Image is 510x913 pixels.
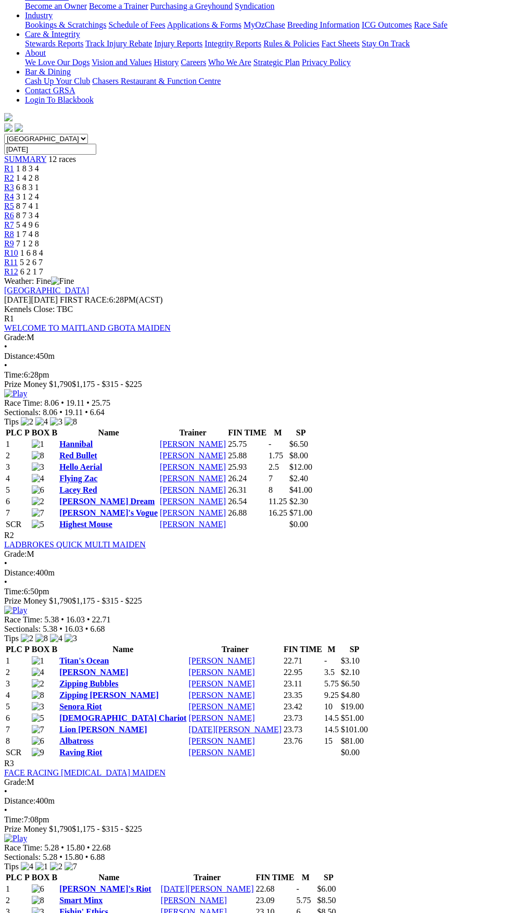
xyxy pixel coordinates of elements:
[4,277,74,285] span: Weather: Fine
[188,668,254,677] a: [PERSON_NAME]
[4,352,35,360] span: Distance:
[25,2,506,11] div: Get Involved
[4,323,171,332] a: WELCOME TO MAITLAND GBOTA MAIDEN
[289,428,313,438] th: SP
[154,39,202,48] a: Injury Reports
[283,679,323,689] td: 23.11
[4,164,14,173] span: R1
[4,267,18,276] a: R12
[341,679,360,688] span: $6.50
[32,462,44,472] img: 3
[283,713,323,723] td: 23.73
[160,497,226,506] a: [PERSON_NAME]
[4,295,31,304] span: [DATE]
[65,408,83,417] span: 19.11
[61,615,64,624] span: •
[4,342,7,351] span: •
[283,690,323,701] td: 23.35
[85,39,152,48] a: Track Injury Rebate
[4,211,14,220] span: R6
[59,725,147,734] a: Lion [PERSON_NAME]
[52,645,57,654] span: B
[227,439,267,449] td: 25.75
[4,531,14,540] span: R2
[4,549,506,559] div: M
[4,239,14,248] a: R9
[32,428,50,437] span: BOX
[59,668,128,677] a: [PERSON_NAME]
[21,417,33,427] img: 2
[20,258,43,267] span: 5 2 6 7
[4,606,27,615] img: Play
[59,408,62,417] span: •
[341,736,364,745] span: $81.00
[5,702,30,712] td: 5
[50,634,62,643] img: 4
[4,568,506,578] div: 400m
[4,615,42,624] span: Race Time:
[66,615,85,624] span: 16.03
[92,398,110,407] span: 25.75
[65,417,77,427] img: 8
[4,578,7,586] span: •
[4,144,96,155] input: Select date
[5,690,30,701] td: 4
[4,408,41,417] span: Sectionals:
[4,559,7,568] span: •
[4,549,27,558] span: Grade:
[269,451,283,460] text: 1.75
[4,173,14,182] a: R2
[341,714,364,722] span: $51.00
[16,173,39,182] span: 1 4 2 8
[66,398,84,407] span: 19.11
[5,667,30,678] td: 2
[32,520,44,529] img: 5
[324,644,339,655] th: M
[4,258,18,267] span: R11
[59,497,155,506] a: [PERSON_NAME] Dream
[324,691,339,699] text: 9.25
[167,20,241,29] a: Applications & Forms
[4,183,14,192] a: R3
[340,644,368,655] th: SP
[188,748,254,757] a: [PERSON_NAME]
[287,20,360,29] a: Breeding Information
[65,624,83,633] span: 16.03
[24,428,30,437] span: P
[35,417,48,427] img: 4
[4,624,41,633] span: Sectionals:
[32,497,44,506] img: 2
[289,520,308,529] span: $0.00
[188,679,254,688] a: [PERSON_NAME]
[4,202,14,210] a: R5
[25,58,506,67] div: About
[341,702,364,711] span: $19.00
[4,778,27,786] span: Grade:
[289,508,312,517] span: $71.00
[32,440,44,449] img: 1
[90,408,105,417] span: 6.64
[289,485,312,494] span: $41.00
[324,714,339,722] text: 14.5
[5,713,30,723] td: 6
[32,485,44,495] img: 6
[32,451,44,460] img: 8
[89,2,148,10] a: Become a Trainer
[21,634,33,643] img: 2
[4,123,12,132] img: facebook.svg
[25,11,53,20] a: Industry
[341,725,368,734] span: $101.00
[20,248,43,257] span: 1 6 8 4
[59,884,151,893] a: [PERSON_NAME]'s Riot
[289,462,312,471] span: $12.00
[4,230,14,239] span: R8
[25,58,90,67] a: We Love Our Dogs
[161,896,227,905] a: [PERSON_NAME]
[4,389,27,398] img: Play
[35,862,48,871] img: 1
[59,440,93,448] a: Hannibal
[4,155,46,164] a: SUMMARY
[59,736,94,745] a: Albatross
